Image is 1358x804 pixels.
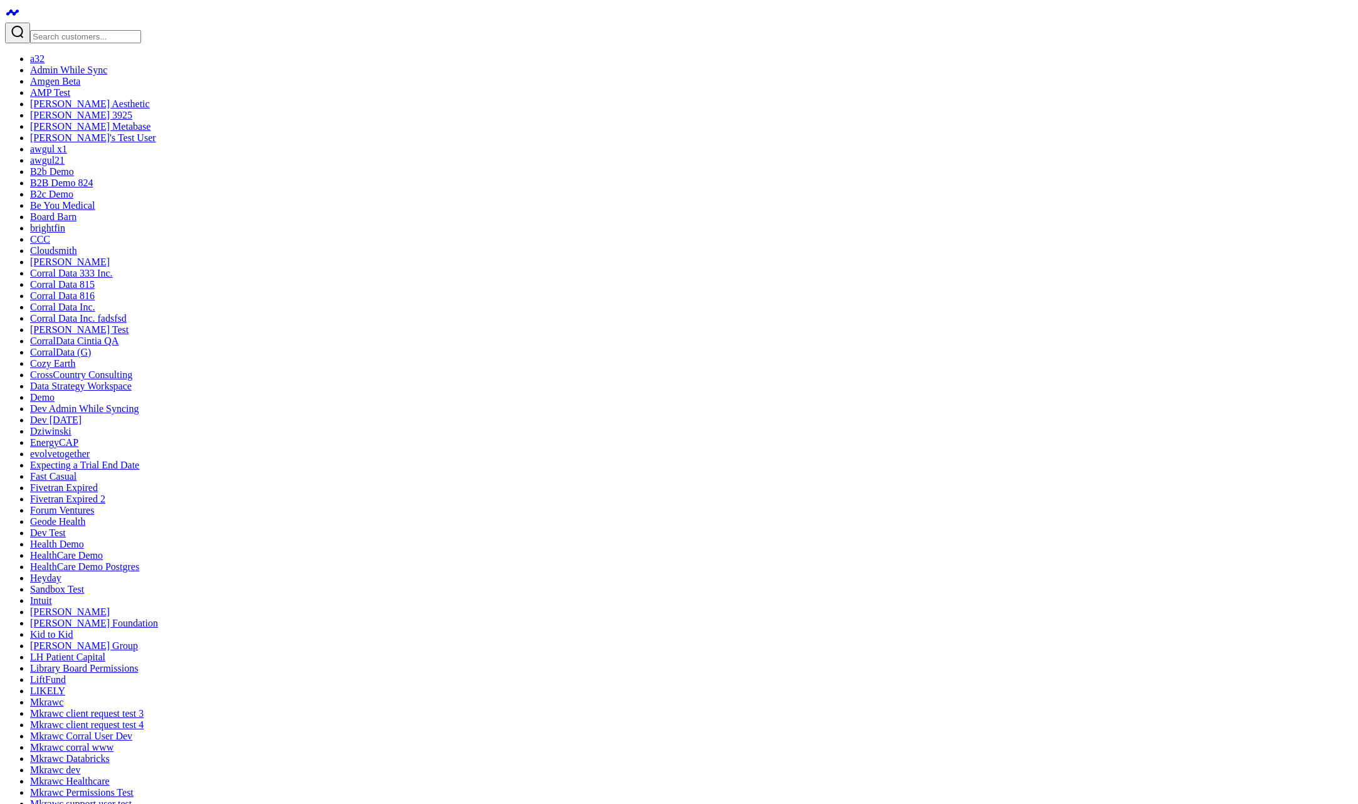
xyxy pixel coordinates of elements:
[30,595,52,606] a: Intuit
[30,223,65,233] a: brightfin
[30,652,105,662] a: LH Patient Capital
[30,448,90,459] a: evolvetogether
[30,110,132,120] a: [PERSON_NAME] 3925
[30,426,71,436] a: Dziwinski
[30,369,132,380] a: CrossCountry Consulting
[30,584,84,595] a: Sandbox Test
[30,471,76,482] a: Fast Casual
[30,121,150,132] a: [PERSON_NAME] Metabase
[30,516,85,527] a: Geode Health
[30,65,107,75] a: Admin While Sync
[30,76,80,87] a: Amgen Beta
[30,290,95,301] a: Corral Data 816
[30,245,77,256] a: Cloudsmith
[30,606,110,617] a: [PERSON_NAME]
[30,550,103,561] a: HealthCare Demo
[30,742,113,753] a: Mkrawc corral www
[30,166,74,177] a: B2b Demo
[30,144,67,154] a: awgul x1
[30,53,45,64] a: a32
[30,200,95,211] a: Be You Medical
[30,358,75,369] a: Cozy Earth
[30,177,93,188] a: B2B Demo 824
[30,640,138,651] a: [PERSON_NAME] Group
[5,23,30,43] button: Search customers button
[30,731,132,741] a: Mkrawc Corral User Dev
[30,257,110,267] a: [PERSON_NAME]
[30,697,63,707] a: Mkrawc
[30,279,95,290] a: Corral Data 815
[30,561,139,572] a: HealthCare Demo Postgres
[30,460,139,470] a: Expecting a Trial End Date
[30,764,80,775] a: Mkrawc dev
[30,132,156,143] a: [PERSON_NAME]'s Test User
[30,437,78,448] a: EnergyCAP
[30,753,110,764] a: Mkrawc Databricks
[30,336,118,346] a: CorralData Cintia QA
[30,98,150,109] a: [PERSON_NAME] Aesthetic
[30,30,141,43] input: Search customers input
[30,618,158,628] a: [PERSON_NAME] Foundation
[30,527,66,538] a: Dev Test
[30,482,98,493] a: Fivetran Expired
[30,539,84,549] a: Health Demo
[30,719,144,730] a: Mkrawc client request test 4
[30,708,144,719] a: Mkrawc client request test 3
[30,87,70,98] a: AMP Test
[30,302,95,312] a: Corral Data Inc.
[30,573,61,583] a: Heyday
[30,415,82,425] a: Dev [DATE]
[30,685,65,696] a: LIKELY
[30,381,132,391] a: Data Strategy Workspace
[30,629,73,640] a: Kid to Kid
[30,268,113,278] a: Corral Data 333 Inc.
[30,211,76,222] a: Board Barn
[30,494,105,504] a: Fivetran Expired 2
[30,347,91,357] a: CorralData (G)
[30,155,65,166] a: awgul21
[30,313,127,324] a: Corral Data Inc. fadsfsd
[30,787,134,798] a: Mkrawc Permissions Test
[30,403,139,414] a: Dev Admin While Syncing
[30,663,138,674] a: Library Board Permissions
[30,505,94,516] a: Forum Ventures
[30,776,110,786] a: Mkrawc Healthcare
[30,189,73,199] a: B2c Demo
[30,234,50,245] a: CCC
[30,674,66,685] a: LiftFund
[30,324,129,335] a: [PERSON_NAME] Test
[30,392,55,403] a: Demo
